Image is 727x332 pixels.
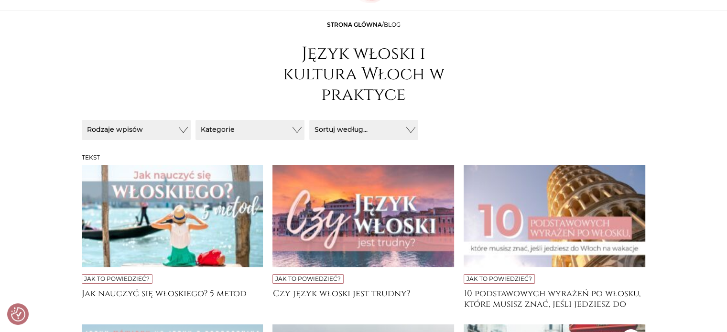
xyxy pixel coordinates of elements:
a: Strona główna [327,21,382,28]
a: Jak nauczyć się włoskiego? 5 metod [82,289,263,308]
img: Revisit consent button [11,307,25,321]
a: Jak to powiedzieć? [275,275,341,282]
button: Preferencje co do zgód [11,307,25,321]
a: 10 podstawowych wyrażeń po włosku, które musisz znać, jeśli jedziesz do [GEOGRAPHIC_DATA] na wakacje [464,289,645,308]
span: / [327,21,401,28]
a: Jak to powiedzieć? [84,275,150,282]
button: Rodzaje wpisów [82,120,191,140]
button: Sortuj według... [309,120,418,140]
h3: Tekst [82,154,646,161]
a: Jak to powiedzieć? [467,275,532,282]
h1: Język włoski i kultura Włoch w praktyce [268,43,459,106]
span: Blog [384,21,401,28]
button: Kategorie [195,120,304,140]
a: Czy język włoski jest trudny? [272,289,454,308]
